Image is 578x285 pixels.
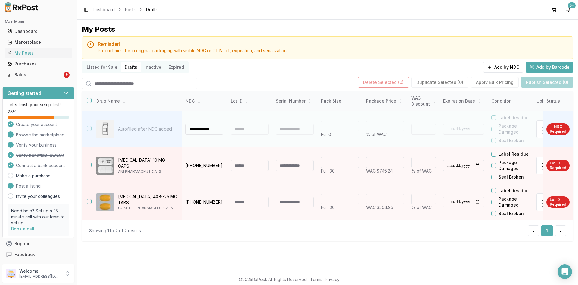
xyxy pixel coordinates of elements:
[5,59,72,69] a: Purchases
[321,168,335,173] span: Full: 30
[317,91,362,111] th: Pack Size
[16,132,64,138] span: Browse the marketplace
[16,173,51,179] a: Make a purchase
[125,7,136,13] a: Posts
[541,225,553,236] button: 1
[185,98,223,104] div: NDC
[11,208,66,226] p: Need help? Set up a 25 minute call with our team to set up.
[6,269,16,278] img: User avatar
[89,228,141,234] div: Showing 1 to 2 of 2 results
[64,72,70,78] div: 9
[19,268,61,274] p: Welcome
[8,109,17,115] span: 75 %
[499,196,533,208] label: Package Damaged
[310,277,322,282] a: Terms
[536,193,574,211] label: Upload File (Optional)
[411,205,432,210] span: % of WAC
[7,28,70,34] div: Dashboard
[536,157,574,174] label: Upload File (Optional)
[366,205,393,210] span: WAC: $504.95
[546,196,570,208] div: Lot ID Required
[231,98,269,104] div: Lot ID
[536,120,574,138] label: Upload File (Optional)
[8,90,41,97] h3: Getting started
[96,193,114,211] img: Tribenzor 40-5-25 MG TABS
[499,115,529,121] label: Label Residue
[118,126,177,132] p: Autofilled after NDC added
[2,2,41,12] img: RxPost Logo
[16,122,57,128] span: Create your account
[96,98,177,104] div: Drug Name
[8,102,69,108] p: Let's finish your setup first!
[499,138,524,144] label: Seal Broken
[5,37,72,48] a: Marketplace
[11,226,34,231] a: Book a call
[366,98,404,104] div: Package Price
[82,24,115,34] div: My Posts
[118,206,177,211] p: COSETTE PHARMACEUTICALS
[526,62,573,73] button: Add by Barcode
[564,5,573,14] button: 9+
[558,264,572,279] div: Open Intercom Messenger
[98,48,568,54] div: Product must be in original packaging with visible NDC or GTIN, lot, expiration, and serialization.
[411,95,436,107] div: WAC Discount
[93,7,115,13] a: Dashboard
[483,62,523,73] button: Add by NDC
[118,157,177,169] p: [MEDICAL_DATA] 10 MG CAPS
[366,168,393,173] span: WAC: $745.24
[546,160,570,171] div: Lot ID Required
[321,205,335,210] span: Full: 30
[543,91,573,111] th: Status
[83,62,121,72] button: Listed for Sale
[2,249,74,260] button: Feedback
[19,274,61,279] p: [EMAIL_ADDRESS][DOMAIN_NAME]
[5,69,72,80] a: Sales9
[141,62,165,72] button: Inactive
[14,252,35,258] span: Feedback
[321,132,331,137] span: Full: 0
[16,193,60,199] a: Invite your colleagues
[2,70,74,80] button: Sales9
[499,211,524,217] label: Seal Broken
[121,62,141,72] button: Drafts
[16,152,64,158] span: Verify beneficial owners
[2,37,74,47] button: Marketplace
[533,91,578,111] th: Upload TI/TS File
[98,42,568,46] h5: Reminder!
[568,2,576,8] div: 9+
[499,123,533,135] label: Package Damaged
[499,151,529,157] label: Label Residue
[96,120,114,138] img: Drug Image
[7,61,70,67] div: Purchases
[16,183,41,189] span: Post a listing
[16,163,65,169] span: Connect a bank account
[5,48,72,59] a: My Posts
[96,157,114,175] img: Meloxicam 10 MG CAPS
[5,19,72,24] h2: Main Menu
[499,160,533,172] label: Package Damaged
[546,123,570,135] div: NDC Required
[276,98,314,104] div: Serial Number
[7,39,70,45] div: Marketplace
[2,27,74,36] button: Dashboard
[118,194,177,206] p: [MEDICAL_DATA] 40-5-25 MG TABS
[16,142,57,148] span: Verify your business
[5,26,72,37] a: Dashboard
[7,72,62,78] div: Sales
[2,48,74,58] button: My Posts
[325,277,340,282] a: Privacy
[411,168,432,173] span: % of WAC
[93,7,158,13] nav: breadcrumb
[118,169,177,174] p: ANI PHARMACEUTICALS
[146,7,158,13] span: Drafts
[499,188,529,194] label: Label Residue
[443,98,484,104] div: Expiration Date
[499,174,524,180] label: Seal Broken
[7,50,70,56] div: My Posts
[2,238,74,249] button: Support
[366,132,387,137] span: % of WAC
[185,199,223,205] p: [PHONE_NUMBER]
[488,91,533,111] th: Condition
[185,163,223,169] p: [PHONE_NUMBER]
[2,59,74,69] button: Purchases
